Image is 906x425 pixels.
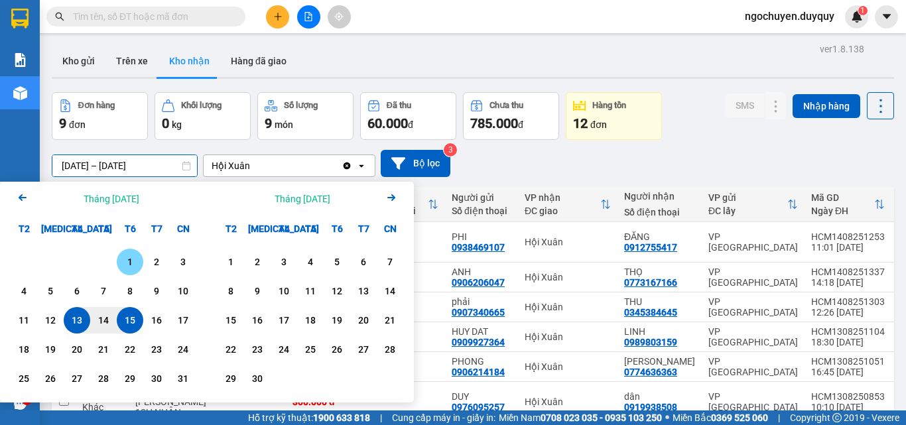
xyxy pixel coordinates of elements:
[452,277,505,288] div: 0906206047
[15,190,31,206] svg: Arrow Left
[525,272,611,282] div: Hội Xuân
[328,312,346,328] div: 19
[624,267,695,277] div: THỌ
[708,296,798,318] div: VP [GEOGRAPHIC_DATA]
[13,86,27,100] img: warehouse-icon
[271,249,297,275] div: Choose Thứ Tư, tháng 09 3 2025. It's available.
[301,254,320,270] div: 4
[324,307,350,334] div: Choose Thứ Sáu, tháng 09 19 2025. It's available.
[452,206,511,216] div: Số điện thoại
[266,5,289,29] button: plus
[377,336,403,363] div: Choose Chủ Nhật, tháng 09 28 2025. It's available.
[811,296,885,307] div: HCM1408251303
[174,312,192,328] div: 17
[11,278,37,304] div: Choose Thứ Hai, tháng 08 4 2025. It's available.
[94,341,113,357] div: 21
[257,92,354,140] button: Số lượng9món
[297,336,324,363] div: Choose Thứ Năm, tháng 09 25 2025. It's available.
[525,192,600,203] div: VP nhận
[52,155,197,176] input: Select a date range.
[499,410,662,425] span: Miền Nam
[218,249,244,275] div: Choose Thứ Hai, tháng 09 1 2025. It's available.
[82,402,122,412] div: Khác
[354,283,373,299] div: 13
[78,101,115,110] div: Đơn hàng
[452,391,511,402] div: DUY
[59,115,66,131] span: 9
[624,391,695,402] div: dân
[147,371,166,387] div: 30
[284,101,318,110] div: Số lượng
[297,278,324,304] div: Choose Thứ Năm, tháng 09 11 2025. It's available.
[11,365,37,392] div: Choose Thứ Hai, tháng 08 25 2025. It's available.
[592,101,626,110] div: Hàng tồn
[354,341,373,357] div: 27
[117,307,143,334] div: Selected end date. Thứ Sáu, tháng 08 15 2025. It's available.
[55,12,64,21] span: search
[64,278,90,304] div: Choose Thứ Tư, tháng 08 6 2025. It's available.
[117,336,143,363] div: Choose Thứ Sáu, tháng 08 22 2025. It's available.
[377,307,403,334] div: Choose Chủ Nhật, tháng 09 21 2025. It's available.
[15,190,31,208] button: Previous month.
[275,283,293,299] div: 10
[525,237,611,247] div: Hội Xuân
[708,231,798,253] div: VP [GEOGRAPHIC_DATA]
[304,12,313,21] span: file-add
[275,119,293,130] span: món
[452,367,505,377] div: 0906214184
[147,312,166,328] div: 16
[708,192,787,203] div: VP gửi
[301,341,320,357] div: 25
[15,312,33,328] div: 11
[624,242,677,253] div: 0912755417
[624,307,677,318] div: 0345384645
[301,312,320,328] div: 18
[244,336,271,363] div: Choose Thứ Ba, tháng 09 23 2025. It's available.
[121,371,139,387] div: 29
[121,312,139,328] div: 15
[248,371,267,387] div: 30
[271,278,297,304] div: Choose Thứ Tư, tháng 09 10 2025. It's available.
[218,307,244,334] div: Choose Thứ Hai, tháng 09 15 2025. It's available.
[860,6,865,15] span: 1
[244,307,271,334] div: Choose Thứ Ba, tháng 09 16 2025. It's available.
[324,336,350,363] div: Choose Thứ Sáu, tháng 09 26 2025. It's available.
[518,187,617,222] th: Toggle SortBy
[470,115,518,131] span: 785.000
[37,215,64,242] div: [MEDICAL_DATA]
[143,336,170,363] div: Choose Thứ Bảy, tháng 08 23 2025. It's available.
[73,9,229,24] input: Tìm tên, số ĐT hoặc mã đơn
[708,391,798,412] div: VP [GEOGRAPHIC_DATA]
[525,206,600,216] div: ĐC giao
[624,337,677,347] div: 0989803159
[11,9,29,29] img: logo-vxr
[222,341,240,357] div: 22
[41,341,60,357] div: 19
[590,119,607,130] span: đơn
[489,101,523,110] div: Chưa thu
[452,192,511,203] div: Người gửi
[15,371,33,387] div: 25
[275,254,293,270] div: 3
[624,207,695,217] div: Số điện thoại
[301,283,320,299] div: 11
[174,254,192,270] div: 3
[170,307,196,334] div: Choose Chủ Nhật, tháng 08 17 2025. It's available.
[328,341,346,357] div: 26
[68,283,86,299] div: 6
[463,92,559,140] button: Chưa thu785.000đ
[354,312,373,328] div: 20
[212,159,250,172] div: Hội Xuân
[117,215,143,242] div: T6
[811,206,874,216] div: Ngày ĐH
[41,371,60,387] div: 26
[711,412,768,423] strong: 0369 525 060
[218,365,244,392] div: Choose Thứ Hai, tháng 09 29 2025. It's available.
[725,93,765,117] button: SMS
[624,367,677,377] div: 0774636363
[367,115,408,131] span: 60.000
[673,410,768,425] span: Miền Bắc
[354,254,373,270] div: 6
[11,336,37,363] div: Choose Thứ Hai, tháng 08 18 2025. It's available.
[248,312,267,328] div: 16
